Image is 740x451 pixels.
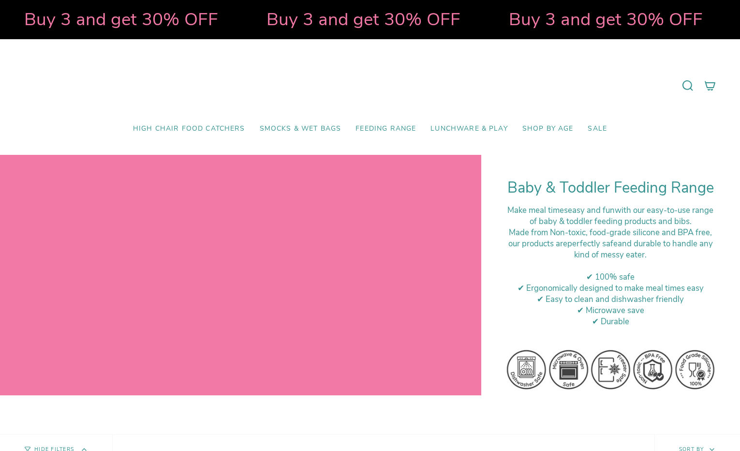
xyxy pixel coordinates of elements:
span: ade from Non-toxic, food-grade silicone and BPA free, our products are and durable to handle any ... [508,227,713,260]
div: ✔ 100% safe [505,271,716,283]
span: Feeding Range [355,125,416,133]
strong: easy and fun [568,205,615,216]
strong: Buy 3 and get 30% OFF [266,7,460,31]
span: Lunchware & Play [430,125,507,133]
a: Feeding Range [348,118,423,140]
div: ✔ Ergonomically designed to make meal times easy [505,283,716,294]
span: High Chair Food Catchers [133,125,245,133]
a: Mumma’s Little Helpers [287,54,454,118]
div: ✔ Easy to clean and dishwasher friendly [505,294,716,305]
a: Lunchware & Play [423,118,515,140]
span: Shop by Age [522,125,574,133]
strong: perfectly safe [567,238,618,249]
span: SALE [588,125,607,133]
div: M [505,227,716,260]
a: High Chair Food Catchers [126,118,252,140]
span: ✔ Microwave save [577,305,644,316]
a: Smocks & Wet Bags [252,118,349,140]
strong: Buy 3 and get 30% OFF [509,7,703,31]
h1: Baby & Toddler Feeding Range [505,179,716,197]
span: Smocks & Wet Bags [260,125,341,133]
div: Make meal times with our easy-to-use range of baby & toddler feeding products and bibs. [505,205,716,227]
a: SALE [580,118,614,140]
a: Shop by Age [515,118,581,140]
div: ✔ Durable [505,316,716,327]
strong: Buy 3 and get 30% OFF [24,7,218,31]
